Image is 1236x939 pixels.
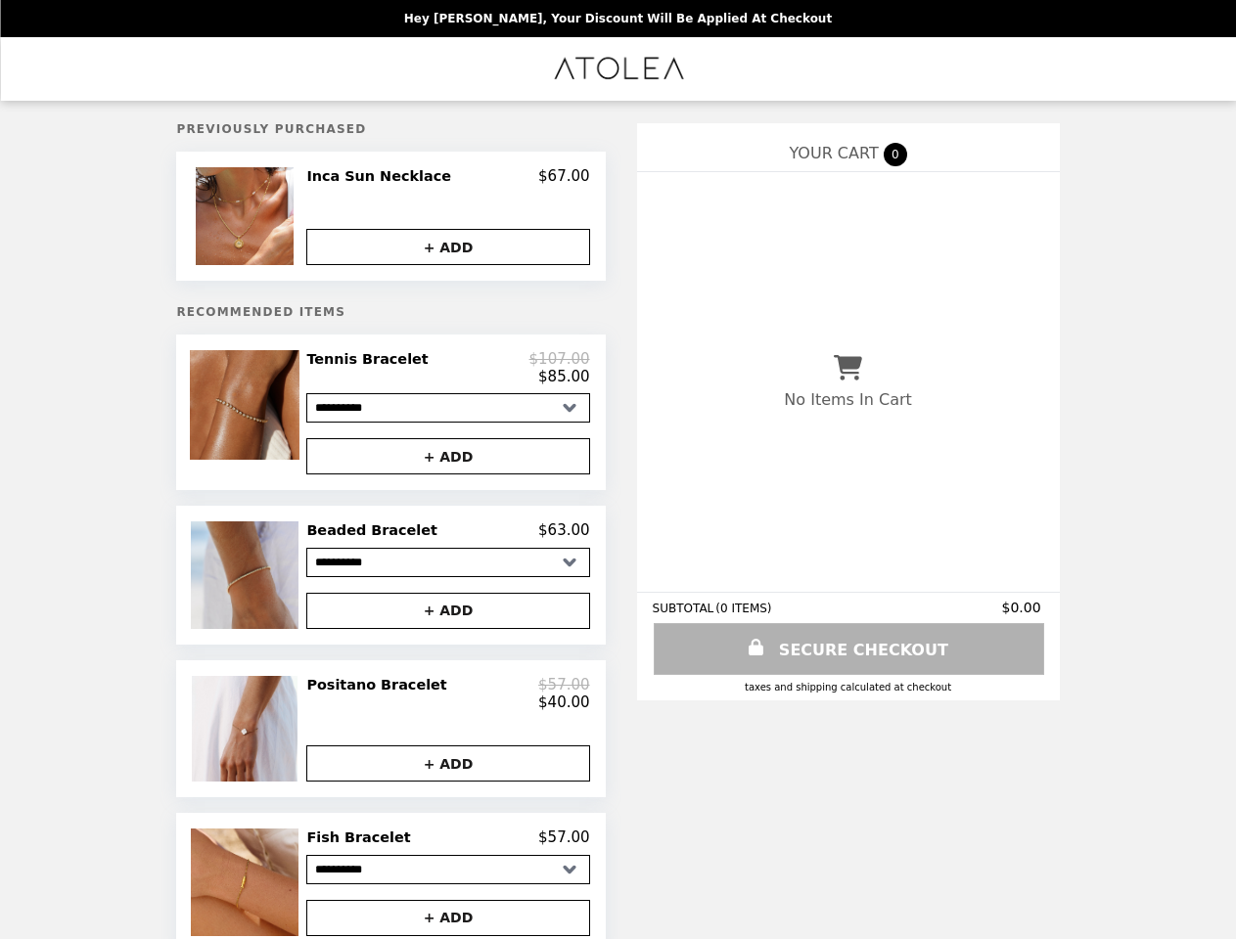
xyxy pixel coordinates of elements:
h5: Recommended Items [176,305,605,319]
div: Taxes and Shipping calculated at checkout [653,682,1044,693]
span: YOUR CART [789,144,878,162]
h2: Positano Bracelet [306,676,454,693]
span: 0 [884,143,907,166]
p: $40.00 [538,693,590,711]
span: $0.00 [1001,600,1043,615]
select: Select a product variant [306,393,589,423]
select: Select a product variant [306,855,589,884]
p: $57.00 [538,676,590,693]
p: $67.00 [538,167,590,185]
p: $63.00 [538,521,590,539]
p: $57.00 [538,828,590,846]
p: No Items In Cart [784,390,911,409]
h2: Beaded Bracelet [306,521,444,539]
img: Fish Bracelet [191,828,302,935]
img: Positano Bracelet [192,676,302,782]
span: SUBTOTAL [653,602,716,615]
button: + ADD [306,229,589,265]
button: + ADD [306,593,589,629]
img: Tennis Bracelet [190,350,304,460]
h2: Tennis Bracelet [306,350,435,368]
span: ( 0 ITEMS ) [715,602,771,615]
p: $107.00 [529,350,590,368]
button: + ADD [306,438,589,474]
p: $85.00 [538,368,590,385]
button: + ADD [306,900,589,936]
img: Beaded Bracelet [191,521,302,628]
select: Select a product variant [306,548,589,577]
h5: Previously Purchased [176,122,605,136]
img: Inca Sun Necklace [196,167,298,265]
p: Hey [PERSON_NAME], your discount will be applied at checkout [404,12,832,25]
h2: Fish Bracelet [306,828,418,846]
h2: Inca Sun Necklace [306,167,459,185]
button: + ADD [306,745,589,782]
img: Brand Logo [551,49,685,89]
